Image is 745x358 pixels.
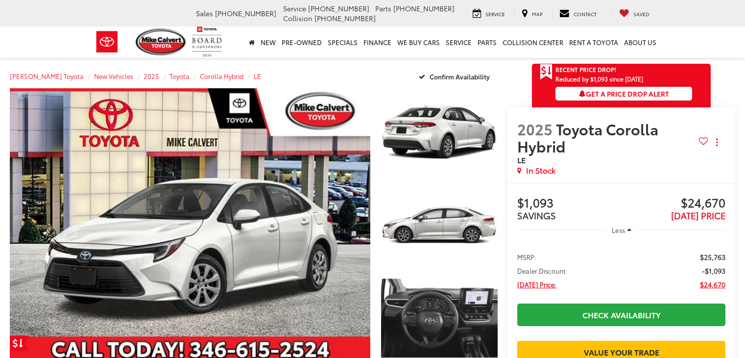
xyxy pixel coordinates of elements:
[196,8,213,18] span: Sales
[622,196,725,211] span: $24,670
[394,26,443,58] a: WE BUY CARS
[246,26,258,58] a: Home
[10,335,29,351] a: Get Price Drop Alert
[532,64,711,76] a: Get Price Drop Alert Recent Price Drop!
[579,89,669,99] span: Get a Price Drop Alert
[517,252,536,262] span: MSRP:
[700,280,725,289] span: $24,670
[380,180,499,270] img: 2025 Toyota Corolla Hybrid LE
[517,154,526,165] span: LE
[136,28,188,55] img: Mike Calvert Toyota
[552,8,604,19] a: Contact
[381,88,498,176] a: Expand Photo 1
[607,221,636,239] button: Less
[258,26,279,58] a: New
[465,8,512,19] a: Service
[517,209,556,222] span: SAVINGS
[89,26,125,58] img: Toyota
[517,196,621,211] span: $1,093
[443,26,475,58] a: Service
[540,64,553,80] span: Get Price Drop Alert
[716,138,718,146] span: dropdown dots
[574,10,597,18] span: Contact
[393,3,455,13] span: [PHONE_NUMBER]
[671,209,725,222] span: [DATE] PRICE
[500,26,566,58] a: Collision Center
[314,13,376,23] span: [PHONE_NUMBER]
[532,10,543,18] span: Map
[380,87,499,177] img: 2025 Toyota Corolla Hybrid LE
[700,252,725,262] span: $25,763
[413,68,498,85] button: Confirm Availability
[702,266,725,276] span: -$1,093
[200,72,243,80] a: Corolla Hybrid
[308,3,369,13] span: [PHONE_NUMBER]
[517,304,725,326] a: Check Availability
[485,10,505,18] span: Service
[254,72,261,80] a: LE
[10,72,84,80] a: [PERSON_NAME] Toyota
[517,118,658,156] span: Toyota Corolla Hybrid
[94,72,133,80] a: New Vehicles
[517,280,556,289] span: [DATE] Price:
[381,181,498,269] a: Expand Photo 2
[621,26,659,58] a: About Us
[283,3,306,13] span: Service
[325,26,360,58] a: Specials
[566,26,621,58] a: Rent a Toyota
[517,118,553,139] span: 2025
[612,8,657,19] a: My Saved Vehicles
[633,10,649,18] span: Saved
[517,266,566,276] span: Dealer Discount
[144,72,159,80] a: 2025
[555,65,616,74] span: Recent Price Drop!
[215,8,276,18] span: [PHONE_NUMBER]
[430,72,490,81] span: Confirm Availability
[169,72,190,80] a: Toyota
[475,26,500,58] a: Parts
[514,8,550,19] a: Map
[360,26,394,58] a: Finance
[375,3,391,13] span: Parts
[279,26,325,58] a: Pre-Owned
[526,165,555,176] span: In Stock
[555,76,692,82] span: Reduced by $1,093 since [DATE]
[612,226,625,234] span: Less
[283,13,312,23] span: Collision
[708,134,725,151] button: Actions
